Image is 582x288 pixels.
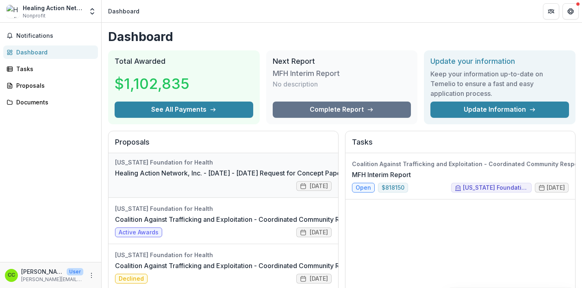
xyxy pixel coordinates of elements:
div: Healing Action Network Inc [23,4,83,12]
a: Coalition Against Trafficking and Exploitation - Coordinated Community Response [115,214,366,224]
div: Dashboard [16,48,91,56]
a: Coalition Against Trafficking and Exploitation - Coordinated Community Response [115,261,366,271]
img: Healing Action Network Inc [7,5,20,18]
h3: $1,102,835 [115,73,189,95]
a: Documents [3,95,98,109]
p: No description [273,79,318,89]
a: Complete Report [273,102,411,118]
h2: Total Awarded [115,57,253,66]
p: [PERSON_NAME][EMAIL_ADDRESS][DOMAIN_NAME] [21,276,83,283]
div: Proposals [16,81,91,90]
button: Partners [543,3,559,19]
a: Tasks [3,62,98,76]
span: Notifications [16,32,95,39]
button: Open entity switcher [87,3,98,19]
button: More [87,271,96,280]
h3: MFH Interim Report [273,69,340,78]
div: Documents [16,98,91,106]
div: Tasks [16,65,91,73]
h2: Tasks [352,138,569,153]
div: Cassandra Cooke [8,273,15,278]
h2: Next Report [273,57,411,66]
a: Update Information [430,102,569,118]
h3: Keep your information up-to-date on Temelio to ensure a fast and easy application process. [430,69,569,98]
h2: Proposals [115,138,332,153]
div: Dashboard [108,7,139,15]
a: Healing Action Network, Inc. - [DATE] - [DATE] Request for Concept Papers [115,168,347,178]
h2: Update your information [430,57,569,66]
a: Dashboard [3,45,98,59]
p: User [67,268,83,275]
span: Nonprofit [23,12,46,19]
h1: Dashboard [108,29,575,44]
button: See All Payments [115,102,253,118]
button: Notifications [3,29,98,42]
nav: breadcrumb [105,5,143,17]
button: Get Help [562,3,579,19]
a: MFH Interim Report [352,170,411,180]
p: [PERSON_NAME] [21,267,63,276]
a: Proposals [3,79,98,92]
